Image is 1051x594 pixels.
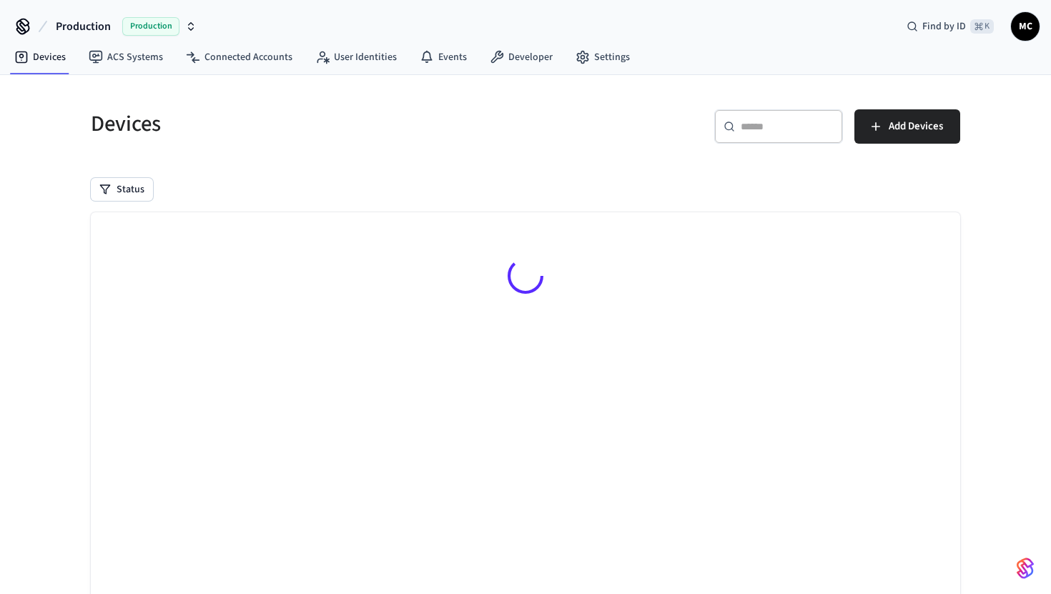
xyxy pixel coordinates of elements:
a: Connected Accounts [174,44,304,70]
a: Events [408,44,478,70]
span: MC [1012,14,1038,39]
span: Production [56,18,111,35]
button: Status [91,178,153,201]
span: Add Devices [889,117,943,136]
button: MC [1011,12,1040,41]
a: Devices [3,44,77,70]
h5: Devices [91,109,517,139]
div: Find by ID⌘ K [895,14,1005,39]
button: Add Devices [854,109,960,144]
a: Developer [478,44,564,70]
span: ⌘ K [970,19,994,34]
img: SeamLogoGradient.69752ec5.svg [1017,557,1034,580]
a: Settings [564,44,641,70]
span: Find by ID [922,19,966,34]
a: ACS Systems [77,44,174,70]
span: Production [122,17,179,36]
a: User Identities [304,44,408,70]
